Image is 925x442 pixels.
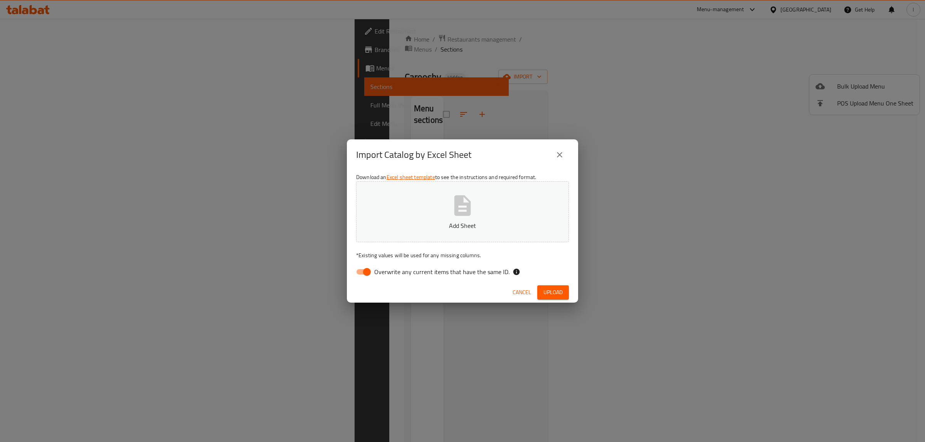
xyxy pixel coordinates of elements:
button: Add Sheet [356,181,569,242]
button: Upload [537,285,569,300]
h2: Import Catalog by Excel Sheet [356,149,471,161]
svg: If the overwrite option isn't selected, then the items that match an existing ID will be ignored ... [513,268,520,276]
p: Add Sheet [368,221,557,230]
p: Existing values will be used for any missing columns. [356,251,569,259]
span: Cancel [513,288,531,297]
button: close [550,146,569,164]
button: Cancel [510,285,534,300]
span: Overwrite any current items that have the same ID. [374,267,510,276]
span: Upload [543,288,563,297]
a: Excel sheet template [387,172,435,182]
div: Download an to see the instructions and required format. [347,170,578,282]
